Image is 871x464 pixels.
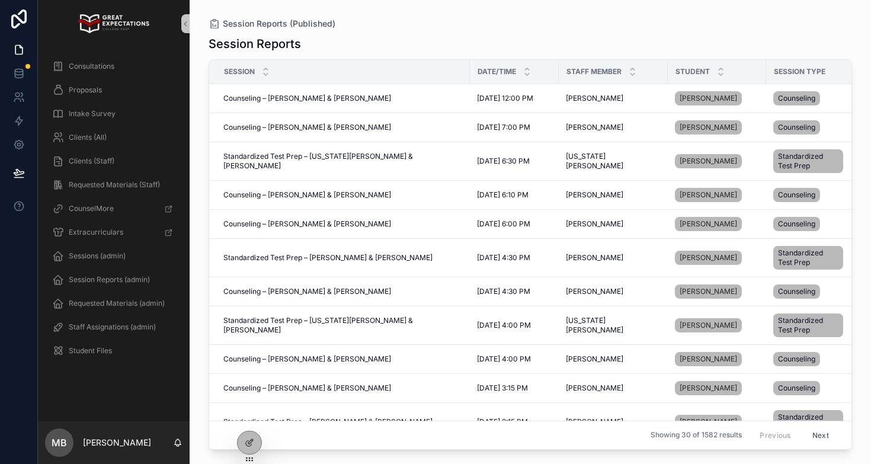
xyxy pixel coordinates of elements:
span: [PERSON_NAME] [566,253,623,263]
span: Counseling – [PERSON_NAME] & [PERSON_NAME] [223,94,391,103]
span: [DATE] 3:15 PM [477,383,528,393]
span: [PERSON_NAME] [680,94,737,103]
a: CounselMore [45,198,182,219]
a: Standardized Test Prep [773,408,848,436]
span: Counseling – [PERSON_NAME] & [PERSON_NAME] [223,383,391,393]
span: [PERSON_NAME] [566,354,623,364]
span: [PERSON_NAME] [680,321,737,330]
a: [PERSON_NAME] [566,190,661,200]
a: Clients (Staff) [45,151,182,172]
a: Sessions (admin) [45,245,182,267]
a: [DATE] 6:30 PM [477,156,552,166]
span: Staff Assignations (admin) [69,322,156,332]
button: Next [804,426,837,444]
span: [DATE] 6:30 PM [477,156,530,166]
a: Counseling [773,118,848,137]
span: [DATE] 4:30 PM [477,287,530,296]
a: Staff Assignations (admin) [45,316,182,338]
a: Standardized Test Prep [773,244,848,272]
a: Counseling – [PERSON_NAME] & [PERSON_NAME] [223,383,463,393]
a: [US_STATE][PERSON_NAME] [566,316,661,335]
span: [PERSON_NAME] [566,417,623,427]
a: [PERSON_NAME] [675,120,742,135]
span: Showing 30 of 1582 results [651,431,742,440]
a: [PERSON_NAME] [675,248,759,267]
span: Counseling – [PERSON_NAME] & [PERSON_NAME] [223,287,391,296]
a: [PERSON_NAME] [675,412,759,431]
a: [PERSON_NAME] [675,152,759,171]
a: [PERSON_NAME] [675,215,759,233]
span: [PERSON_NAME] [680,219,737,229]
span: Intake Survey [69,109,116,119]
h1: Session Reports [209,36,301,52]
span: Session Type [774,67,825,76]
a: [PERSON_NAME] [675,415,742,429]
a: Session Reports (admin) [45,269,182,290]
span: Session Reports (admin) [69,275,150,284]
span: Standardized Test Prep – [PERSON_NAME] & [PERSON_NAME] [223,253,433,263]
a: [PERSON_NAME] [675,352,742,366]
span: Sessions (admin) [69,251,126,261]
a: Counseling – [PERSON_NAME] & [PERSON_NAME] [223,123,463,132]
span: [PERSON_NAME] [680,287,737,296]
a: Counseling – [PERSON_NAME] & [PERSON_NAME] [223,354,463,364]
a: Standardized Test Prep – [PERSON_NAME] & [PERSON_NAME] [223,417,463,427]
span: CounselMore [69,204,114,213]
a: [PERSON_NAME] [566,94,661,103]
a: [PERSON_NAME] [566,354,661,364]
span: Proposals [69,85,102,95]
a: [PERSON_NAME] [675,251,742,265]
a: [DATE] 4:00 PM [477,354,552,364]
a: [DATE] 6:00 PM [477,219,552,229]
span: Student Files [69,346,112,356]
a: [PERSON_NAME] [675,91,742,105]
a: [DATE] 3:15 PM [477,383,552,393]
p: [PERSON_NAME] [83,437,151,449]
a: Counseling [773,379,848,398]
a: Counseling [773,350,848,369]
span: [PERSON_NAME] [680,190,737,200]
a: Requested Materials (Staff) [45,174,182,196]
a: Counseling – [PERSON_NAME] & [PERSON_NAME] [223,287,463,296]
a: [PERSON_NAME] [675,154,742,168]
span: Counseling [778,287,815,296]
span: [PERSON_NAME] [680,253,737,263]
a: [PERSON_NAME] [675,381,742,395]
span: [DATE] 4:30 PM [477,253,530,263]
a: Proposals [45,79,182,101]
a: [PERSON_NAME] [675,118,759,137]
a: [PERSON_NAME] [566,219,661,229]
span: Date/Time [478,67,516,76]
a: [PERSON_NAME] [675,188,742,202]
a: Counseling – [PERSON_NAME] & [PERSON_NAME] [223,190,463,200]
span: Standardized Test Prep [778,152,838,171]
a: [DATE] 4:30 PM [477,253,552,263]
img: App logo [78,14,149,33]
a: [DATE] 3:15 PM [477,417,552,427]
span: [PERSON_NAME] [566,190,623,200]
a: [PERSON_NAME] [566,417,661,427]
span: [DATE] 6:10 PM [477,190,529,200]
span: [DATE] 7:00 PM [477,123,530,132]
span: Student [675,67,710,76]
a: [PERSON_NAME] [675,185,759,204]
a: Intake Survey [45,103,182,124]
span: Consultations [69,62,114,71]
span: Standardized Test Prep – [US_STATE][PERSON_NAME] & [PERSON_NAME] [223,316,463,335]
span: Session [224,67,255,76]
a: [PERSON_NAME] [566,123,661,132]
span: Counseling – [PERSON_NAME] & [PERSON_NAME] [223,190,391,200]
a: [PERSON_NAME] [675,379,759,398]
a: Consultations [45,56,182,77]
a: [DATE] 12:00 PM [477,94,552,103]
a: Counseling – [PERSON_NAME] & [PERSON_NAME] [223,219,463,229]
span: MB [52,436,67,450]
span: [US_STATE][PERSON_NAME] [566,152,661,171]
a: Standardized Test Prep – [PERSON_NAME] & [PERSON_NAME] [223,253,463,263]
span: [DATE] 3:15 PM [477,417,528,427]
a: [PERSON_NAME] [566,253,661,263]
a: Counseling – [PERSON_NAME] & [PERSON_NAME] [223,94,463,103]
a: Student Files [45,340,182,361]
span: [PERSON_NAME] [566,219,623,229]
